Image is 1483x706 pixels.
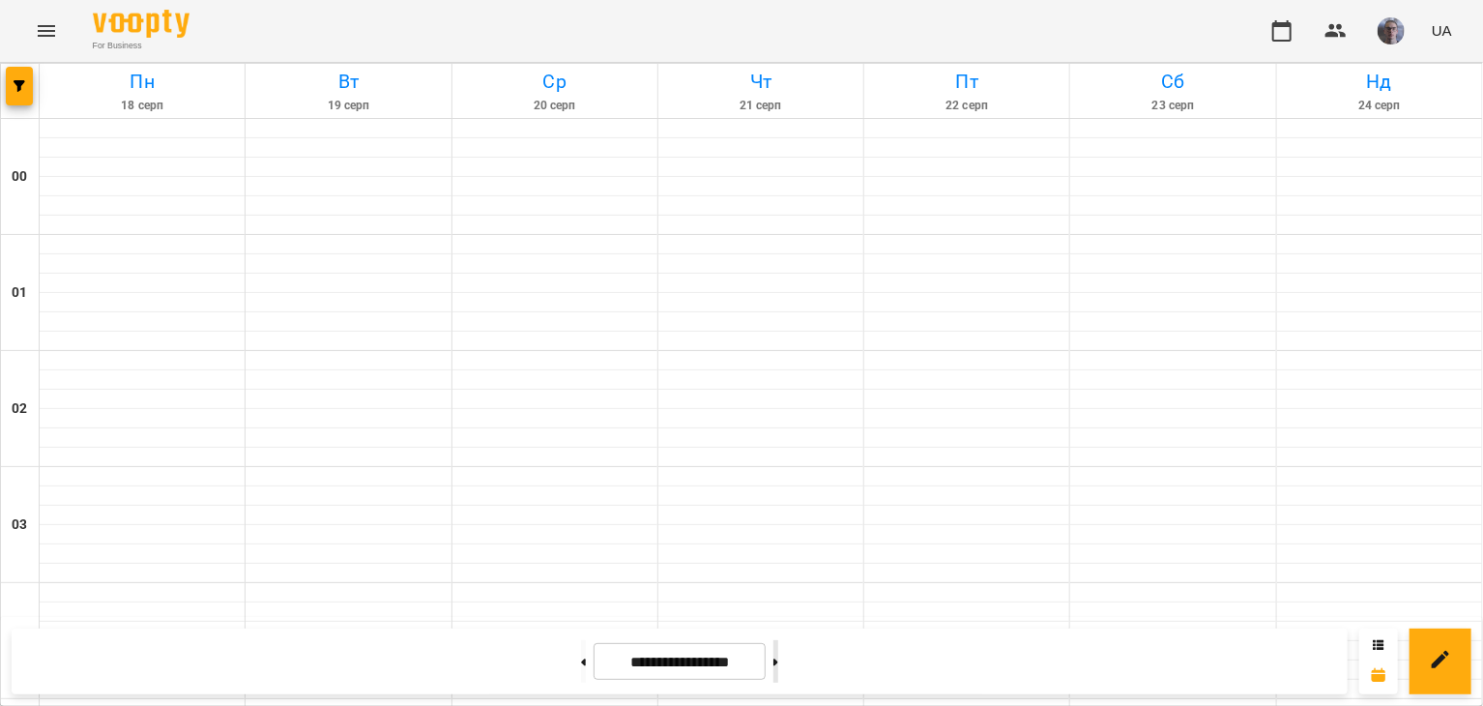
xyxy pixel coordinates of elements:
h6: Ср [455,67,654,97]
h6: 22 серп [867,97,1066,115]
button: UA [1424,13,1460,48]
h6: 01 [12,282,27,304]
img: 19d94804d5291231ef386f403e68605f.jpg [1378,17,1405,44]
h6: 24 серп [1280,97,1479,115]
button: Menu [23,8,70,54]
h6: 18 серп [43,97,242,115]
h6: 02 [12,398,27,420]
h6: Вт [248,67,448,97]
span: For Business [93,40,189,52]
h6: 21 серп [661,97,860,115]
h6: Пн [43,67,242,97]
h6: 20 серп [455,97,654,115]
img: Voopty Logo [93,10,189,38]
span: UA [1432,20,1452,41]
h6: Пт [867,67,1066,97]
h6: Чт [661,67,860,97]
h6: Нд [1280,67,1479,97]
h6: 03 [12,515,27,536]
h6: 00 [12,166,27,188]
h6: 23 серп [1073,97,1272,115]
h6: Сб [1073,67,1272,97]
h6: 19 серп [248,97,448,115]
